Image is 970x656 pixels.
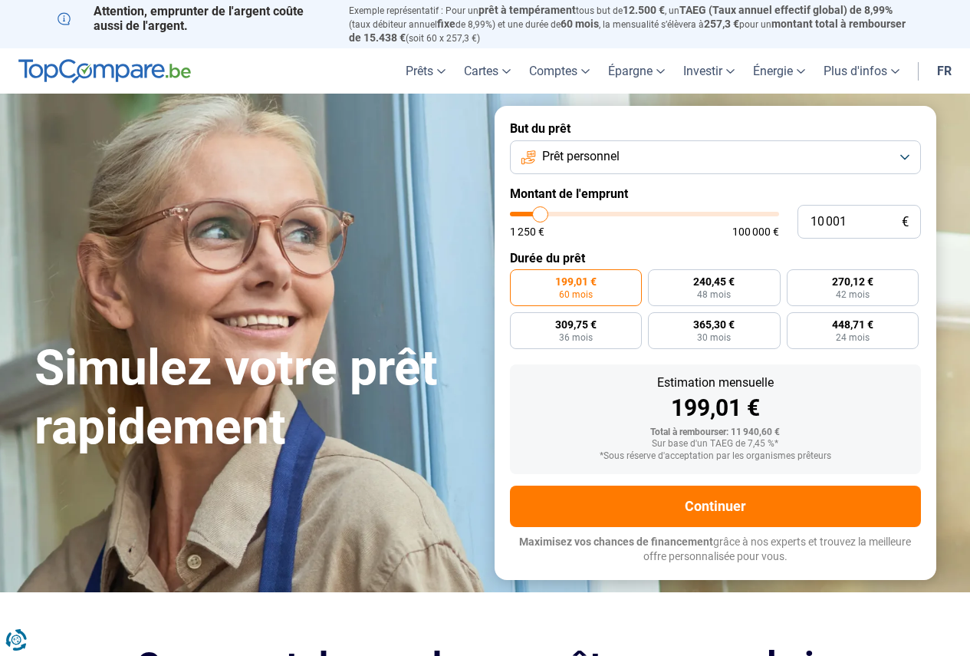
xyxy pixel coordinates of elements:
[510,226,544,237] span: 1 250 €
[522,397,909,420] div: 199,01 €
[542,148,620,165] span: Prêt personnel
[693,319,735,330] span: 365,30 €
[697,333,731,342] span: 30 mois
[674,48,744,94] a: Investir
[437,18,455,30] span: fixe
[510,186,921,201] label: Montant de l'emprunt
[520,48,599,94] a: Comptes
[522,451,909,462] div: *Sous réserve d'acceptation par les organismes prêteurs
[522,427,909,438] div: Total à rembourser: 11 940,60 €
[58,4,330,33] p: Attention, emprunter de l'argent coûte aussi de l'argent.
[522,439,909,450] div: Sur base d'un TAEG de 7,45 %*
[836,290,870,299] span: 42 mois
[599,48,674,94] a: Épargne
[510,535,921,565] p: grâce à nos experts et trouvez la meilleure offre personnalisée pour vous.
[519,536,713,548] span: Maximisez vos chances de financement
[623,4,665,16] span: 12.500 €
[510,140,921,174] button: Prêt personnel
[349,18,906,44] span: montant total à rembourser de 15.438 €
[349,4,913,45] p: Exemple représentatif : Pour un tous but de , un (taux débiteur annuel de 8,99%) et une durée de ...
[679,4,893,16] span: TAEG (Taux annuel effectif global) de 8,99%
[928,48,961,94] a: fr
[744,48,814,94] a: Énergie
[559,290,593,299] span: 60 mois
[478,4,576,16] span: prêt à tempérament
[814,48,909,94] a: Plus d'infos
[35,339,476,457] h1: Simulez votre prêt rapidement
[836,333,870,342] span: 24 mois
[697,290,731,299] span: 48 mois
[832,319,873,330] span: 448,71 €
[693,276,735,287] span: 240,45 €
[559,333,593,342] span: 36 mois
[555,276,597,287] span: 199,01 €
[18,59,191,84] img: TopCompare
[732,226,779,237] span: 100 000 €
[522,377,909,389] div: Estimation mensuelle
[555,319,597,330] span: 309,75 €
[832,276,873,287] span: 270,12 €
[902,216,909,229] span: €
[510,121,921,136] label: But du prêt
[561,18,599,30] span: 60 mois
[396,48,455,94] a: Prêts
[510,486,921,527] button: Continuer
[510,251,921,265] label: Durée du prêt
[455,48,520,94] a: Cartes
[704,18,739,30] span: 257,3 €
